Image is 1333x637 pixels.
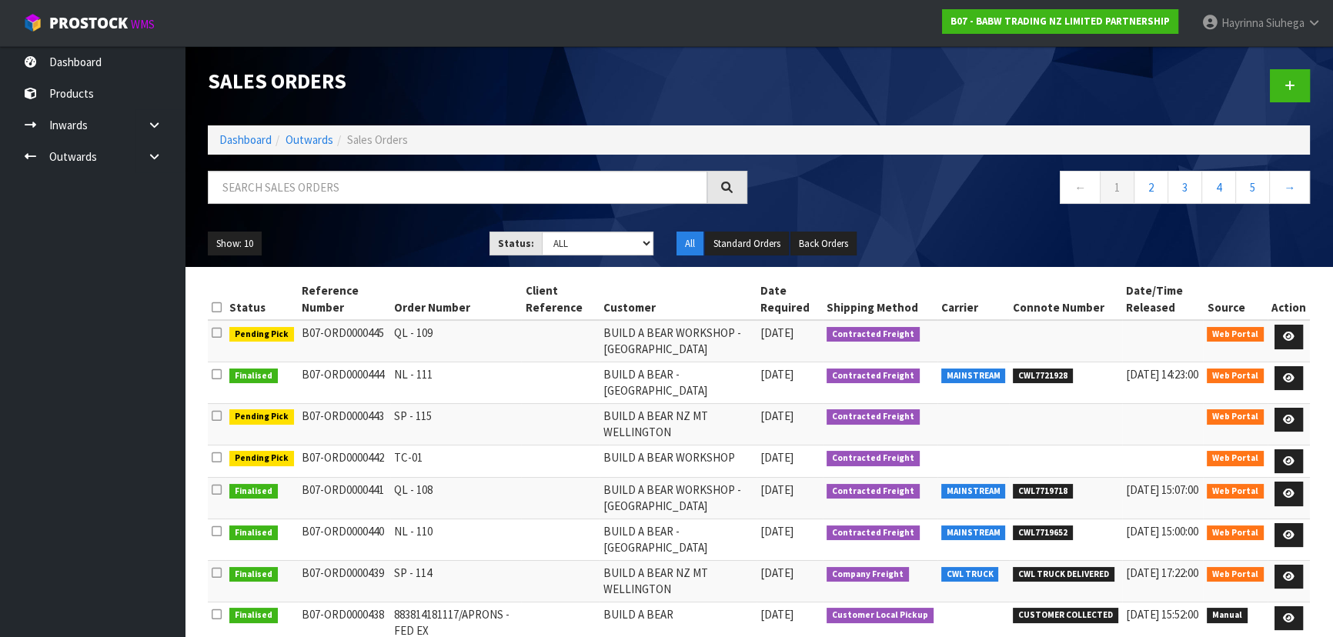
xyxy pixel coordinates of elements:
input: Search sales orders [208,171,707,204]
button: All [677,232,703,256]
span: Contracted Freight [827,451,920,466]
td: NL - 111 [390,362,521,403]
span: Contracted Freight [827,327,920,342]
span: CWL7719652 [1013,525,1073,541]
span: Finalised [229,567,278,582]
span: Contracted Freight [827,525,920,541]
td: BUILD A BEAR - [GEOGRAPHIC_DATA] [600,519,757,560]
span: Customer Local Pickup [827,608,934,623]
th: Action [1268,278,1310,320]
th: Connote Number [1009,278,1122,320]
span: ProStock [49,13,128,33]
span: [DATE] [760,367,793,382]
span: Contracted Freight [827,409,920,425]
span: [DATE] 17:22:00 [1126,565,1198,580]
span: Pending Pick [229,451,294,466]
span: [DATE] [760,482,793,497]
span: Sales Orders [347,132,408,147]
td: TC-01 [390,445,521,478]
td: B07-ORD0000443 [298,403,391,445]
th: Date/Time Released [1122,278,1204,320]
td: SP - 115 [390,403,521,445]
td: B07-ORD0000439 [298,560,391,602]
td: SP - 114 [390,560,521,602]
strong: B07 - BABW TRADING NZ LIMITED PARTNERSHIP [950,15,1170,28]
span: Web Portal [1207,451,1264,466]
span: [DATE] [760,450,793,465]
a: 1 [1100,171,1134,204]
span: MAINSTREAM [941,484,1006,499]
span: Finalised [229,369,278,384]
span: Web Portal [1207,484,1264,499]
button: Standard Orders [705,232,789,256]
td: BUILD A BEAR NZ MT WELLINGTON [600,560,757,602]
span: [DATE] [760,565,793,580]
span: [DATE] 14:23:00 [1126,367,1198,382]
td: B07-ORD0000440 [298,519,391,560]
a: ← [1060,171,1101,204]
td: BUILD A BEAR - [GEOGRAPHIC_DATA] [600,362,757,403]
span: MAINSTREAM [941,525,1006,541]
span: [DATE] [760,409,793,423]
span: Web Portal [1207,369,1264,384]
td: B07-ORD0000441 [298,478,391,519]
span: [DATE] [760,607,793,622]
span: Hayrinna [1221,15,1264,30]
span: Web Portal [1207,567,1264,582]
span: Siuhega [1266,15,1305,30]
a: B07 - BABW TRADING NZ LIMITED PARTNERSHIP [942,9,1178,34]
span: Pending Pick [229,327,294,342]
td: QL - 108 [390,478,521,519]
th: Carrier [937,278,1010,320]
a: 3 [1168,171,1202,204]
td: NL - 110 [390,519,521,560]
td: BUILD A BEAR WORKSHOP - [GEOGRAPHIC_DATA] [600,478,757,519]
a: 4 [1201,171,1236,204]
span: CWL7719718 [1013,484,1073,499]
span: [DATE] [760,325,793,340]
span: Web Portal [1207,409,1264,425]
th: Source [1203,278,1268,320]
span: Finalised [229,525,278,541]
th: Reference Number [298,278,391,320]
span: [DATE] 15:07:00 [1126,482,1198,497]
a: → [1269,171,1310,204]
span: Contracted Freight [827,484,920,499]
button: Show: 10 [208,232,262,256]
td: B07-ORD0000445 [298,320,391,362]
span: CWL TRUCK [941,567,999,582]
nav: Page navigation [770,171,1310,208]
td: B07-ORD0000442 [298,445,391,478]
span: Contracted Freight [827,369,920,384]
span: CUSTOMER COLLECTED [1013,608,1118,623]
span: Manual [1207,608,1248,623]
th: Customer [600,278,757,320]
th: Order Number [390,278,521,320]
span: MAINSTREAM [941,369,1006,384]
span: Web Portal [1207,525,1264,541]
h1: Sales Orders [208,69,747,92]
img: cube-alt.png [23,13,42,32]
a: 5 [1235,171,1270,204]
th: Date Required [757,278,823,320]
strong: Status: [498,237,534,250]
a: Outwards [286,132,333,147]
span: Finalised [229,484,278,499]
th: Client Reference [521,278,600,320]
span: Finalised [229,608,278,623]
span: [DATE] [760,524,793,539]
span: Pending Pick [229,409,294,425]
small: WMS [131,17,155,32]
td: QL - 109 [390,320,521,362]
span: CWL TRUCK DELIVERED [1013,567,1114,582]
td: BUILD A BEAR WORKSHOP - [GEOGRAPHIC_DATA] [600,320,757,362]
td: BUILD A BEAR NZ MT WELLINGTON [600,403,757,445]
span: Company Freight [827,567,909,582]
th: Shipping Method [823,278,937,320]
button: Back Orders [790,232,857,256]
td: B07-ORD0000444 [298,362,391,403]
span: [DATE] 15:00:00 [1126,524,1198,539]
span: CWL7721928 [1013,369,1073,384]
span: Web Portal [1207,327,1264,342]
a: 2 [1134,171,1168,204]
